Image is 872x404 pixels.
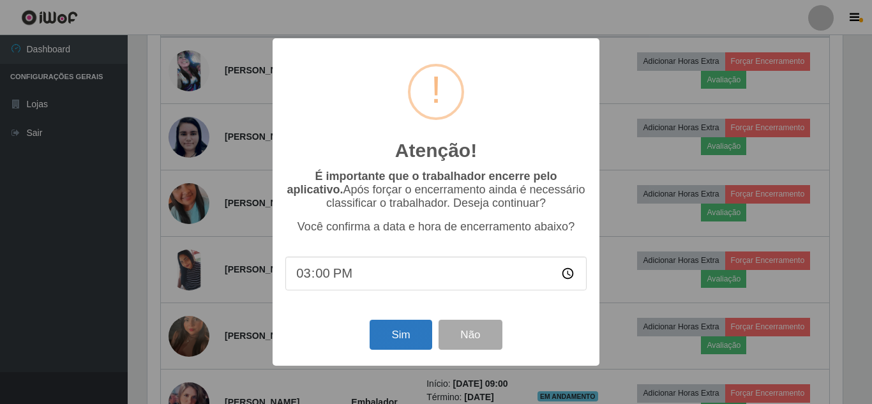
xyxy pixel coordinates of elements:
[370,320,432,350] button: Sim
[285,220,587,234] p: Você confirma a data e hora de encerramento abaixo?
[287,170,557,196] b: É importante que o trabalhador encerre pelo aplicativo.
[285,170,587,210] p: Após forçar o encerramento ainda é necessário classificar o trabalhador. Deseja continuar?
[395,139,477,162] h2: Atenção!
[439,320,502,350] button: Não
